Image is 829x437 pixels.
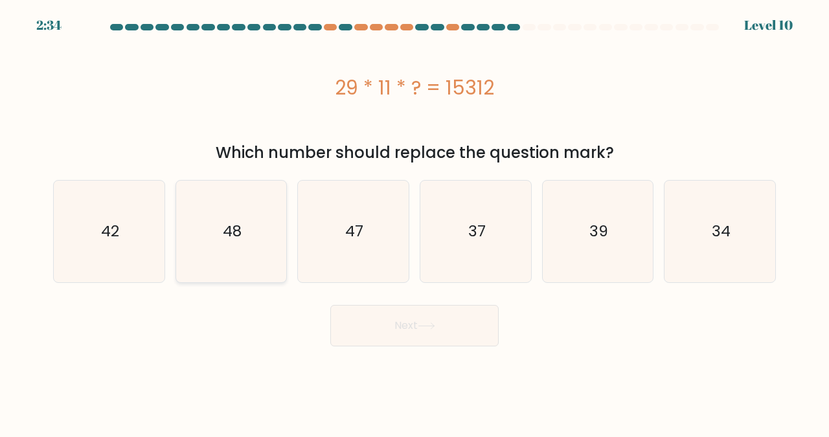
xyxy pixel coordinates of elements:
[712,221,731,242] text: 34
[345,221,363,242] text: 47
[61,141,768,164] div: Which number should replace the question mark?
[744,16,793,35] div: Level 10
[53,73,776,102] div: 29 * 11 * ? = 15312
[223,221,242,242] text: 48
[589,221,608,242] text: 39
[36,16,62,35] div: 2:34
[330,305,499,346] button: Next
[468,221,485,242] text: 37
[101,221,119,242] text: 42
